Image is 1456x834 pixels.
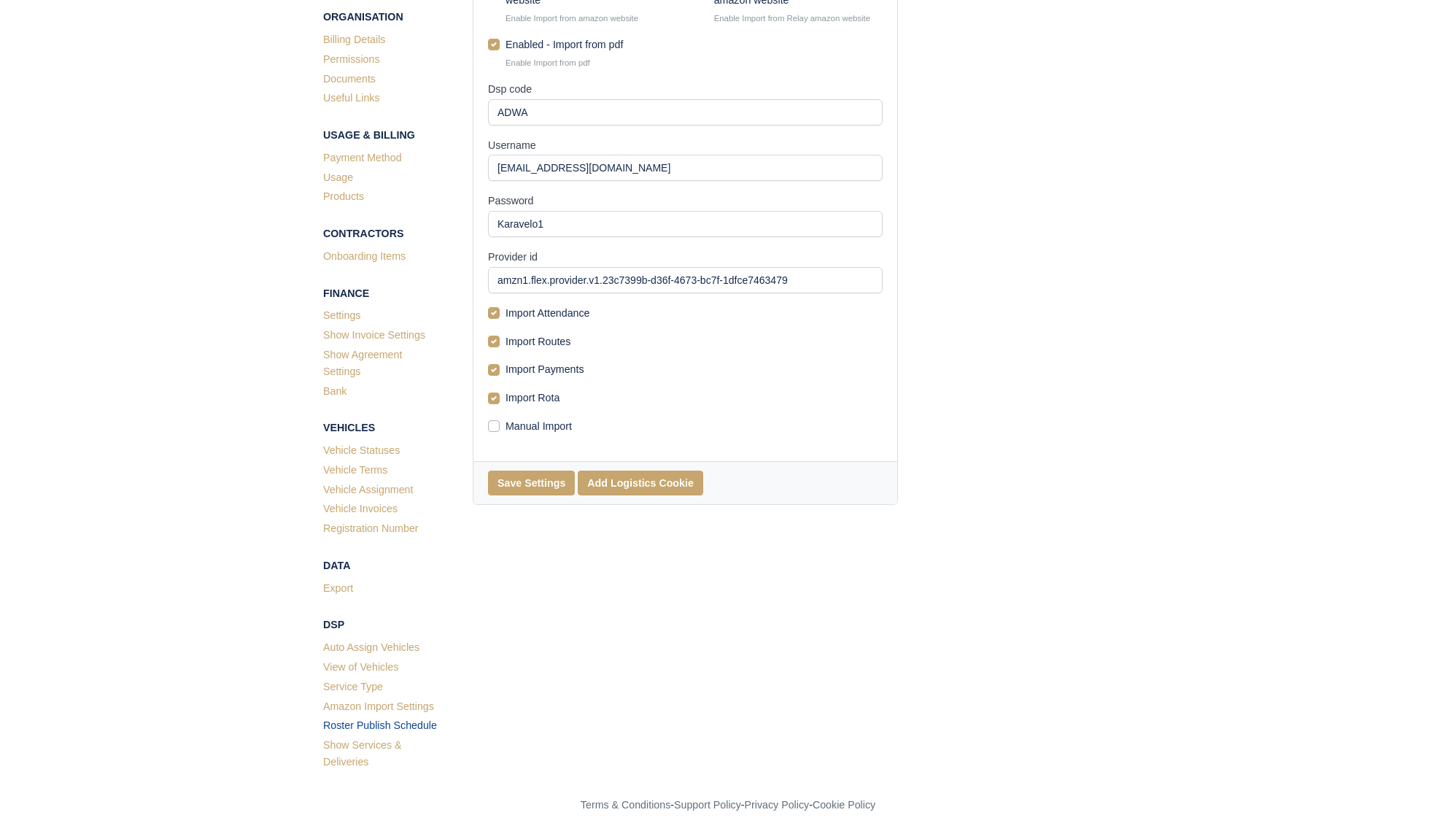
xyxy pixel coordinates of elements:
a: Roster Publish Schedule [323,717,440,737]
div: - - - [312,797,1144,814]
a: Registration Number [323,520,440,540]
strong: Vehicles [323,422,375,433]
strong: Usage & Billing [323,129,415,141]
a: Cookie Policy [813,799,875,811]
a: Useful Links [323,90,440,109]
button: Add Logistics Cookie [578,471,703,495]
label: Enabled - Import from pdf [506,36,623,53]
a: Documents [323,71,440,90]
label: Import Rota [506,390,559,406]
small: Enable Import from amazon website [506,12,675,25]
a: Permissions [323,51,440,71]
a: Support Policy [674,799,741,811]
label: Manual Import [506,418,572,435]
small: Enable Import from pdf [506,56,675,69]
a: Vehicle Invoices [323,501,440,520]
strong: Data [323,560,350,571]
label: Provider id [488,249,538,266]
a: Export [323,580,440,600]
a: Privacy Policy [745,799,810,811]
a: Vehicle Terms [323,462,440,482]
label: Password [488,193,534,209]
a: View of Vehicles [323,659,440,679]
a: Show Services & Deliveries [323,737,440,773]
label: Dsp code [488,81,532,98]
a: Onboarding Items [323,248,440,268]
a: Products [323,188,440,208]
small: Enable Import from Relay amazon website [714,12,883,25]
a: Terms & Conditions [581,799,670,811]
a: Settings [323,307,440,327]
a: Show Invoice Settings [323,327,440,347]
a: Billing Details [323,31,440,51]
a: Vehicle Statuses [323,442,440,462]
label: Import Routes [506,333,570,350]
label: Import Payments [506,361,584,378]
strong: Finance [323,287,369,299]
strong: Contractors [323,228,403,239]
strong: Organisation [323,11,403,23]
a: Service Type [323,679,440,698]
a: Auto Assign Vehicles [323,639,440,659]
a: Show Agreement Settings [323,347,440,383]
a: Vehicle Assignment [323,482,440,501]
strong: DSP [323,619,344,630]
label: Username [488,137,536,154]
a: Bank [323,383,440,403]
a: Payment Method [323,150,440,169]
a: Usage [323,169,440,189]
a: Amazon Import Settings [323,698,440,718]
label: Import Attendance [506,305,590,322]
button: Save Settings [488,471,575,495]
iframe: Chat Widget [1383,764,1456,834]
